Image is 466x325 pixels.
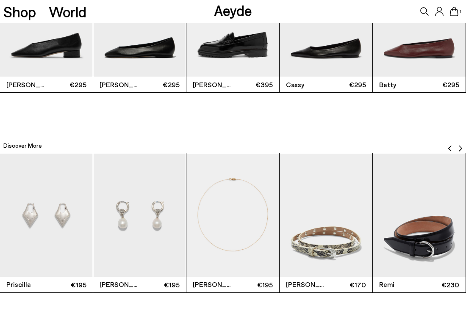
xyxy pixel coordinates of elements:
a: [PERSON_NAME] €195 [93,153,186,292]
span: [PERSON_NAME] [193,279,233,289]
img: svg%3E [447,145,453,152]
span: €195 [47,279,86,290]
div: 6 / 12 [186,153,280,292]
span: [PERSON_NAME] [286,279,326,289]
span: [PERSON_NAME] [100,80,139,90]
a: World [49,4,86,19]
span: Cassy [286,80,326,90]
img: Elvin Pearl and Palladium-Plated Earrings [93,153,186,277]
a: [PERSON_NAME] €195 [186,153,279,292]
span: €195 [233,279,273,290]
span: €295 [419,79,459,90]
a: Remi €230 [373,153,466,292]
span: €195 [140,279,180,290]
button: Next slide [457,139,464,152]
span: Remi [379,279,419,289]
span: [PERSON_NAME] [100,279,139,289]
img: Remi Leather Belt [373,153,466,277]
span: [PERSON_NAME] [193,80,233,90]
div: 5 / 12 [93,153,186,292]
img: Stevie 18kt Gold-Plated Chain Necklace [186,153,279,277]
img: svg%3E [457,145,464,152]
h2: Discover More [3,141,42,150]
span: Betty [379,80,419,90]
div: 8 / 12 [373,153,466,292]
button: Previous slide [447,139,453,152]
a: [PERSON_NAME] €170 [280,153,372,292]
span: €295 [140,79,180,90]
span: 1 [458,9,463,14]
a: 1 [450,7,458,16]
span: [PERSON_NAME] [6,80,46,90]
span: €170 [326,279,366,290]
a: Aeyde [214,1,252,19]
a: Shop [3,4,36,19]
img: Liam Studded Leather Belt [280,153,372,277]
span: €295 [47,79,86,90]
span: €295 [326,79,366,90]
span: Priscilla [6,279,46,289]
div: 7 / 12 [280,153,373,292]
span: €395 [233,79,273,90]
span: €230 [419,279,459,290]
